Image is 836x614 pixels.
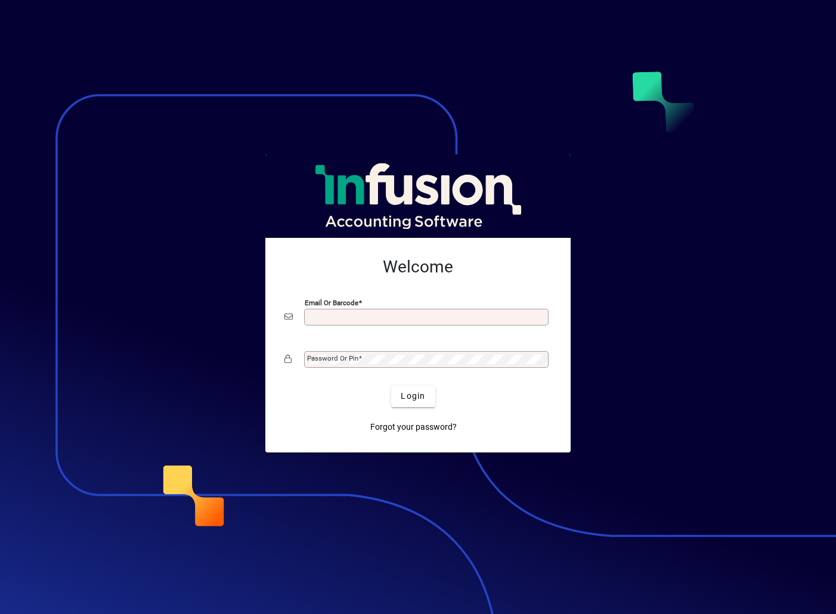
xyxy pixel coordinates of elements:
[401,390,425,402] span: Login
[284,257,552,277] h2: Welcome
[391,386,435,407] button: Login
[305,298,358,306] mat-label: Email or Barcode
[366,417,462,438] a: Forgot your password?
[307,354,358,362] mat-label: Password or Pin
[370,421,457,433] span: Forgot your password?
